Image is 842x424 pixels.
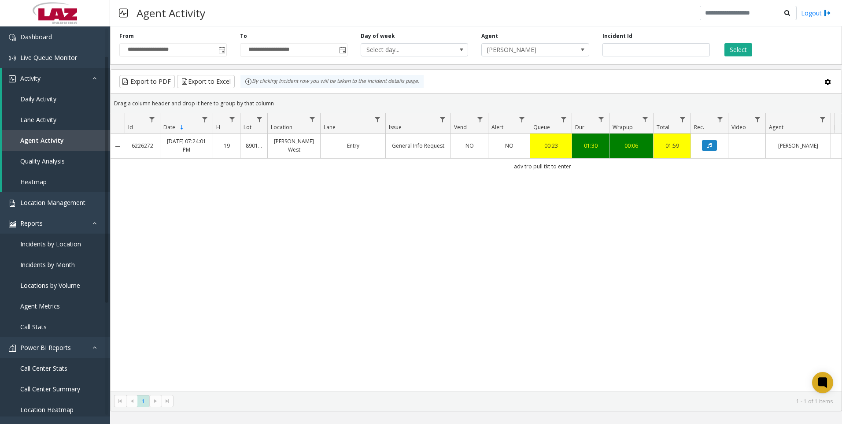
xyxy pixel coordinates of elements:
[724,43,752,56] button: Select
[482,44,567,56] span: [PERSON_NAME]
[177,75,235,88] button: Export to Excel
[494,141,524,150] a: NO
[166,137,207,154] a: [DATE] 07:24:01 PM
[361,32,395,40] label: Day of week
[771,141,825,150] a: [PERSON_NAME]
[271,123,292,131] span: Location
[226,113,238,125] a: H Filter Menu
[9,55,16,62] img: 'icon'
[20,178,47,186] span: Heatmap
[111,113,842,391] div: Data table
[326,141,380,150] a: Entry
[20,385,80,393] span: Call Center Summary
[714,113,726,125] a: Rec. Filter Menu
[694,123,704,131] span: Rec.
[481,32,498,40] label: Agent
[2,68,110,89] a: Activity
[752,113,764,125] a: Video Filter Menu
[20,157,65,165] span: Quality Analysis
[20,364,67,372] span: Call Center Stats
[337,44,347,56] span: Toggle popup
[677,113,689,125] a: Total Filter Menu
[465,142,474,149] span: NO
[20,260,75,269] span: Incidents by Month
[217,44,226,56] span: Toggle popup
[657,123,669,131] span: Total
[372,113,384,125] a: Lane Filter Menu
[817,113,829,125] a: Agent Filter Menu
[128,123,133,131] span: Id
[254,113,266,125] a: Lot Filter Menu
[244,123,251,131] span: Lot
[9,75,16,82] img: 'icon'
[389,123,402,131] span: Issue
[391,141,445,150] a: General Info Request
[132,2,210,24] h3: Agent Activity
[602,32,632,40] label: Incident Id
[163,123,175,131] span: Date
[824,8,831,18] img: logout
[20,219,43,227] span: Reports
[119,32,134,40] label: From
[9,34,16,41] img: 'icon'
[731,123,746,131] span: Video
[535,141,566,150] a: 00:23
[20,240,81,248] span: Incidents by Location
[324,123,336,131] span: Lane
[111,96,842,111] div: Drag a column header and drop it here to group by that column
[9,200,16,207] img: 'icon'
[20,53,77,62] span: Live Queue Monitor
[9,345,16,352] img: 'icon'
[20,115,56,124] span: Lane Activity
[273,137,315,154] a: [PERSON_NAME] West
[2,151,110,171] a: Quality Analysis
[516,113,528,125] a: Alert Filter Menu
[20,33,52,41] span: Dashboard
[146,113,158,125] a: Id Filter Menu
[20,323,47,331] span: Call Stats
[474,113,486,125] a: Vend Filter Menu
[577,141,604,150] a: 01:30
[2,130,110,151] a: Agent Activity
[178,124,185,131] span: Sortable
[595,113,607,125] a: Dur Filter Menu
[437,113,449,125] a: Issue Filter Menu
[20,405,74,414] span: Location Heatmap
[20,198,85,207] span: Location Management
[639,113,651,125] a: Wrapup Filter Menu
[119,75,175,88] button: Export to PDF
[659,141,685,150] a: 01:59
[20,136,64,145] span: Agent Activity
[111,143,125,150] a: Collapse Details
[240,75,424,88] div: By clicking Incident row you will be taken to the incident details page.
[361,44,447,56] span: Select day...
[245,78,252,85] img: infoIcon.svg
[2,89,110,109] a: Daily Activity
[137,395,149,407] span: Page 1
[575,123,584,131] span: Dur
[240,32,247,40] label: To
[130,141,155,150] a: 6226272
[2,109,110,130] a: Lane Activity
[801,8,831,18] a: Logout
[119,2,128,24] img: pageIcon
[20,281,80,290] span: Locations by Volume
[246,141,262,150] a: 890163
[769,123,783,131] span: Agent
[20,95,56,103] span: Daily Activity
[558,113,570,125] a: Queue Filter Menu
[533,123,550,131] span: Queue
[9,220,16,227] img: 'icon'
[491,123,503,131] span: Alert
[615,141,648,150] a: 00:06
[20,343,71,352] span: Power BI Reports
[307,113,318,125] a: Location Filter Menu
[216,123,220,131] span: H
[179,398,833,405] kendo-pager-info: 1 - 1 of 1 items
[454,123,467,131] span: Vend
[456,141,483,150] a: NO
